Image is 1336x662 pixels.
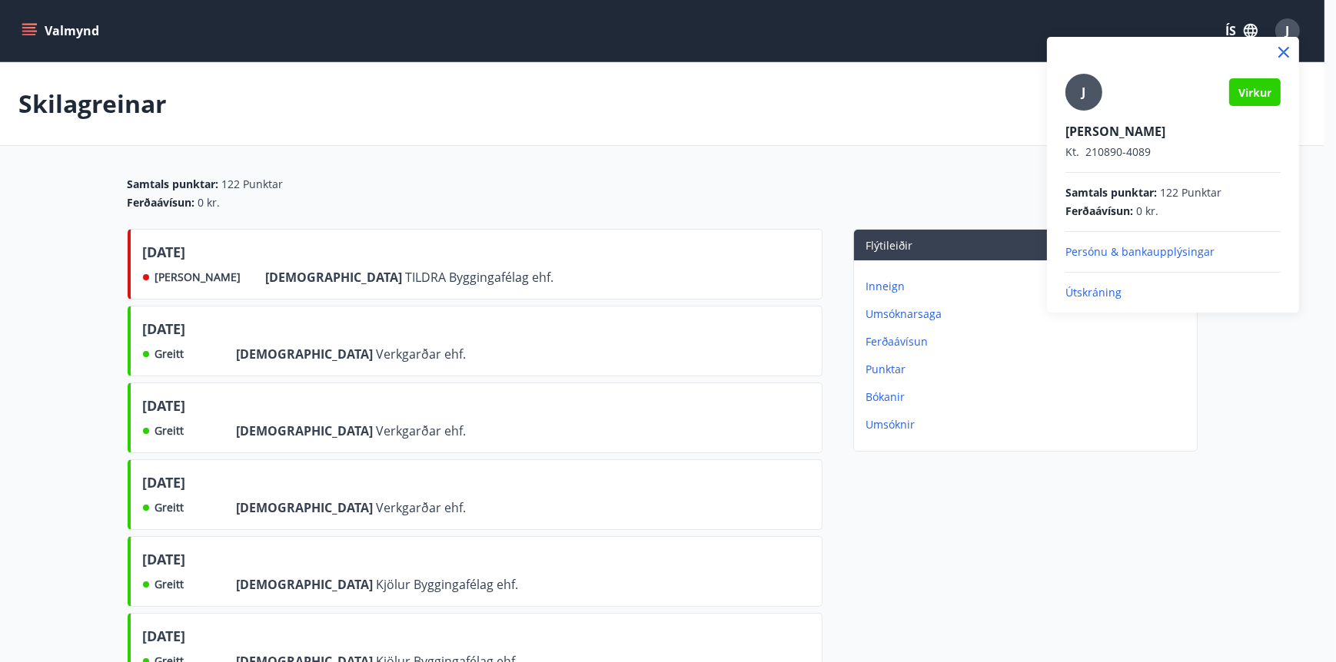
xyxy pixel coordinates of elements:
span: Virkur [1238,85,1271,100]
span: Kt. [1065,144,1079,159]
span: Samtals punktar : [1065,185,1157,200]
span: 122 Punktar [1160,185,1221,200]
p: Útskráning [1065,285,1281,300]
span: Ferðaávísun : [1065,204,1133,219]
span: 0 kr. [1136,204,1158,219]
p: [PERSON_NAME] [1065,123,1281,140]
span: J [1082,84,1086,101]
p: Persónu & bankaupplýsingar [1065,244,1281,260]
p: 210890-4089 [1065,144,1281,160]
